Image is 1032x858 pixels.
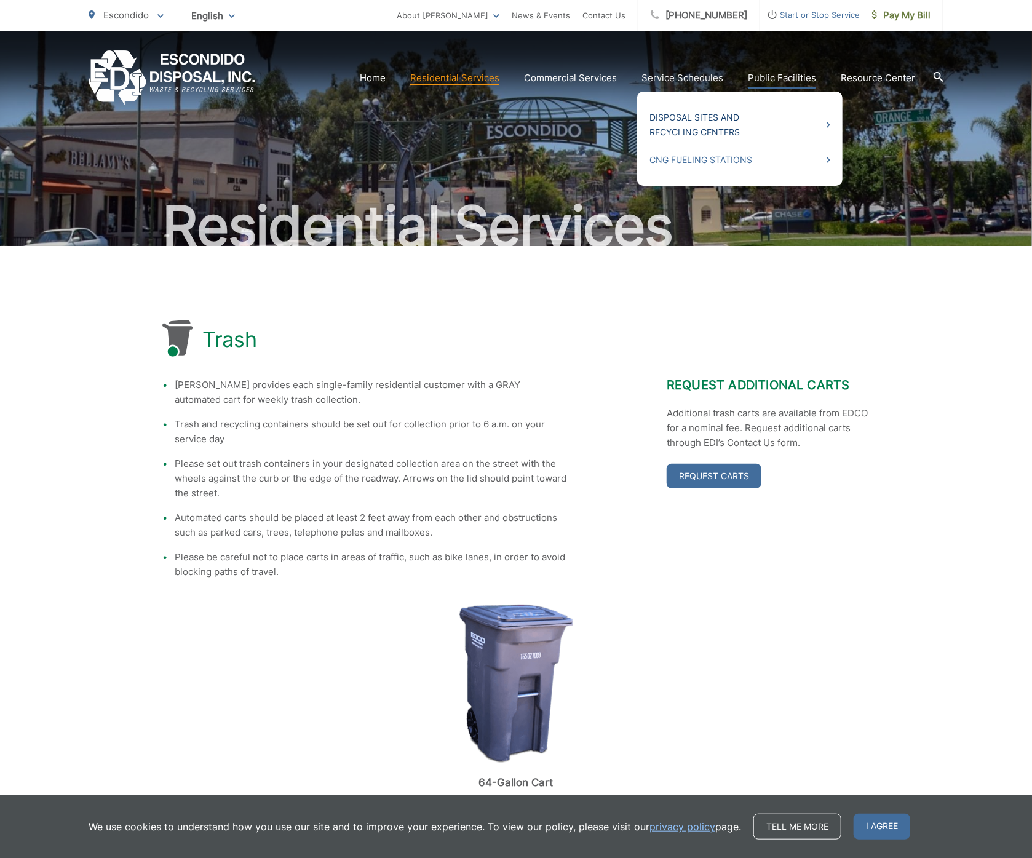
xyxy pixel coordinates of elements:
[410,71,499,85] a: Residential Services
[459,604,573,764] img: cart-trash.png
[872,8,931,23] span: Pay My Bill
[360,71,386,85] a: Home
[641,71,723,85] a: Service Schedules
[182,5,244,26] span: English
[748,71,816,85] a: Public Facilities
[175,550,568,579] li: Please be careful not to place carts in areas of traffic, such as bike lanes, in order to avoid b...
[582,8,625,23] a: Contact Us
[384,795,648,809] p: appx. 31.75" x 24.25" x 41.75"
[667,378,870,392] h2: Request Additional Carts
[512,8,570,23] a: News & Events
[89,50,255,105] a: EDCD logo. Return to the homepage.
[649,819,715,834] a: privacy policy
[175,378,568,407] li: [PERSON_NAME] provides each single-family residential customer with a GRAY automated cart for wee...
[89,819,741,834] p: We use cookies to understand how you use our site and to improve your experience. To view our pol...
[753,814,841,840] a: Tell me more
[175,456,568,501] li: Please set out trash containers in your designated collection area on the street with the wheels ...
[397,8,499,23] a: About [PERSON_NAME]
[175,417,568,447] li: Trash and recycling containers should be set out for collection prior to 6 a.m. on your service day
[841,71,915,85] a: Resource Center
[649,110,830,140] a: Disposal Sites and Recycling Centers
[667,464,761,488] a: Request Carts
[89,196,943,257] h2: Residential Services
[384,776,648,788] p: 64-Gallon Cart
[175,510,568,540] li: Automated carts should be placed at least 2 feet away from each other and obstructions such as pa...
[649,153,830,167] a: CNG Fueling Stations
[667,406,870,450] p: Additional trash carts are available from EDCO for a nominal fee. Request additional carts throug...
[202,327,257,352] h1: Trash
[524,71,617,85] a: Commercial Services
[103,9,149,21] span: Escondido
